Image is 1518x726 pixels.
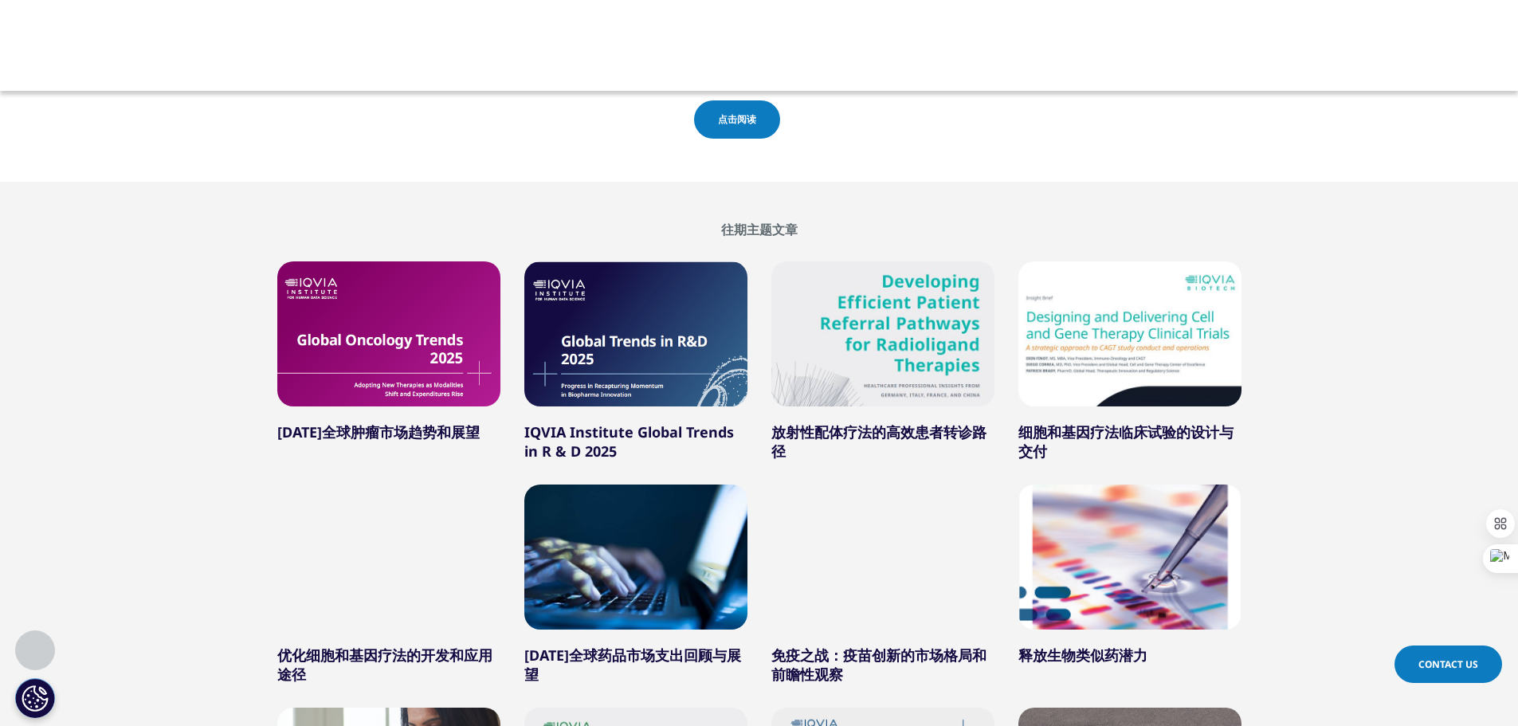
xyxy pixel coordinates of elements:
h2: 往期主题文章 [289,222,1230,237]
a: 点击阅读 [694,100,780,139]
a: 细胞和基因疗法临床试验的设计与交付 [1018,422,1234,461]
a: 免疫之战：疫苗创新的市场格局和前瞻性观察 [771,646,987,684]
button: Cookie 设置 [15,678,55,718]
a: [DATE]全球药品市场支出回顾与展望 [524,646,741,684]
a: Contact Us [1394,646,1502,683]
span: 点击阅读 [718,112,756,127]
a: 优化细胞和基因疗法的开发和应用途径 [277,646,492,684]
a: 放射性配体疗法的高效患者转诊路径 [771,422,987,461]
a: 释放生物类似药潜力 [1018,646,1147,665]
a: IQVIA Institute Global Trends in R & D 2025 [524,422,734,461]
span: Contact Us [1418,657,1478,671]
a: [DATE]全球肿瘤市场趋势和展望 [277,422,480,441]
